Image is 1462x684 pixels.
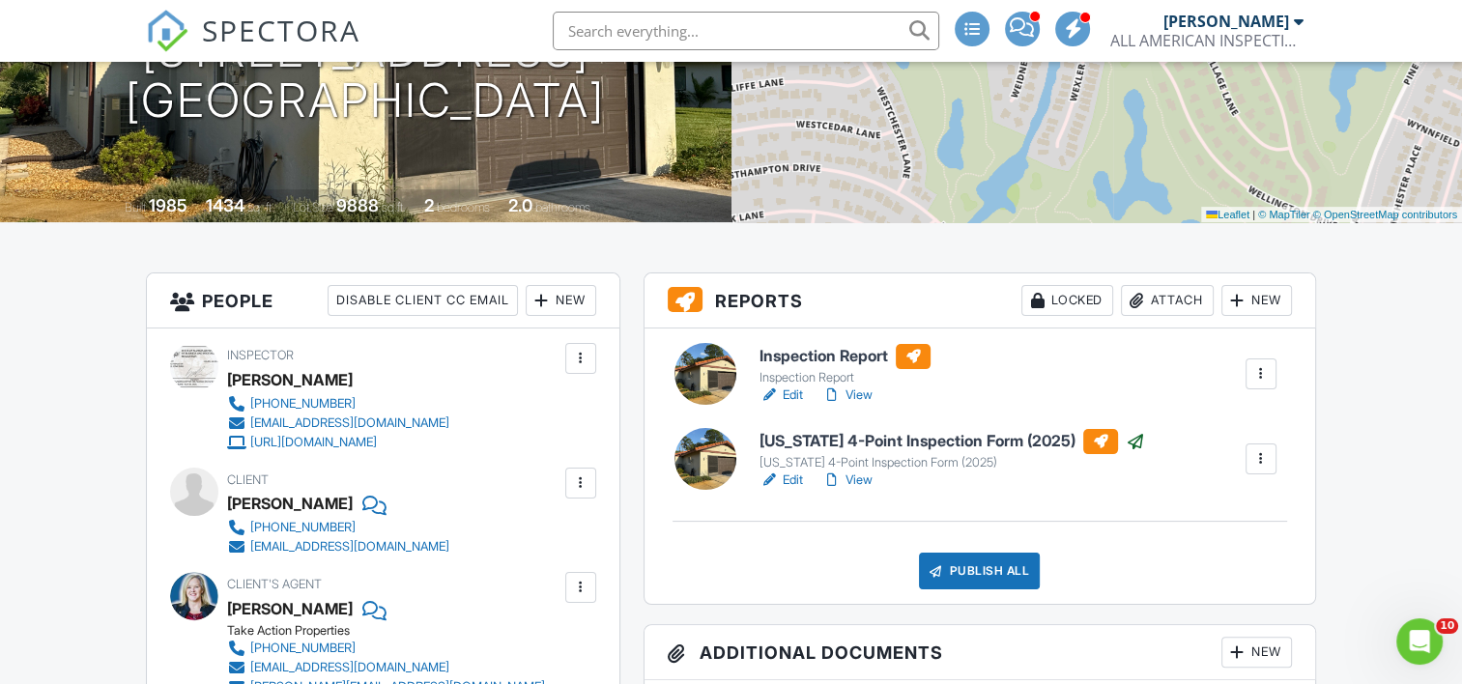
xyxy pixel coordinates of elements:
span: bedrooms [437,200,490,214]
div: Attach [1121,285,1214,316]
span: SPECTORA [202,10,360,50]
h3: Reports [645,273,1315,328]
div: [PERSON_NAME] [227,489,353,518]
a: [EMAIL_ADDRESS][DOMAIN_NAME] [227,658,545,677]
h3: Additional Documents [645,625,1315,680]
a: Edit [760,470,803,490]
a: [US_STATE] 4-Point Inspection Form (2025) [US_STATE] 4-Point Inspection Form (2025) [760,429,1145,471]
h1: [STREET_ADDRESS] [GEOGRAPHIC_DATA] [126,25,605,128]
div: [PHONE_NUMBER] [250,396,356,412]
a: [EMAIL_ADDRESS][DOMAIN_NAME] [227,537,449,556]
span: sq.ft. [382,200,406,214]
span: 10 [1436,618,1458,634]
div: [PERSON_NAME] [227,365,353,394]
div: Take Action Properties [227,623,560,639]
a: [PHONE_NUMBER] [227,394,449,413]
div: 1985 [149,195,187,215]
div: Disable Client CC Email [328,285,518,316]
input: Search everything... [553,12,939,50]
div: ‭[PHONE_NUMBER]‬ [250,641,356,656]
div: New [1221,637,1292,668]
div: Publish All [919,553,1040,589]
iframe: Intercom live chat [1396,618,1443,665]
a: Leaflet [1206,209,1249,220]
span: bathrooms [535,200,590,214]
a: [PHONE_NUMBER] [227,518,449,537]
div: [PHONE_NUMBER] [250,520,356,535]
div: 1434 [206,195,244,215]
div: 9888 [336,195,379,215]
div: [US_STATE] 4-Point Inspection Form (2025) [760,455,1145,470]
span: Inspector [227,348,294,362]
div: ALL AMERICAN INSPECTION SERVICES [1110,31,1304,50]
h6: Inspection Report [760,344,931,369]
span: Client [227,472,269,487]
a: View [822,470,873,490]
span: sq. ft. [247,200,274,214]
a: [PERSON_NAME] [227,594,353,623]
div: New [1221,285,1292,316]
a: Inspection Report Inspection Report [760,344,931,386]
a: SPECTORA [146,26,360,67]
div: [EMAIL_ADDRESS][DOMAIN_NAME] [250,539,449,555]
div: [URL][DOMAIN_NAME] [250,435,377,450]
span: Built [125,200,146,214]
span: Client's Agent [227,577,322,591]
a: Edit [760,385,803,405]
div: 2.0 [508,195,532,215]
a: [EMAIL_ADDRESS][DOMAIN_NAME] [227,413,449,433]
div: Locked [1021,285,1113,316]
a: [URL][DOMAIN_NAME] [227,433,449,452]
img: The Best Home Inspection Software - Spectora [146,10,188,52]
span: Lot Size [293,200,333,214]
span: | [1252,209,1255,220]
div: 2 [424,195,434,215]
div: [PERSON_NAME] [1163,12,1289,31]
a: View [822,385,873,405]
a: ‭[PHONE_NUMBER]‬ [227,639,545,658]
div: Inspection Report [760,370,931,385]
div: [EMAIL_ADDRESS][DOMAIN_NAME] [250,660,449,675]
h6: [US_STATE] 4-Point Inspection Form (2025) [760,429,1145,454]
h3: People [147,273,618,328]
div: [EMAIL_ADDRESS][DOMAIN_NAME] [250,415,449,431]
a: © OpenStreetMap contributors [1313,209,1457,220]
div: New [526,285,596,316]
a: © MapTiler [1258,209,1310,220]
